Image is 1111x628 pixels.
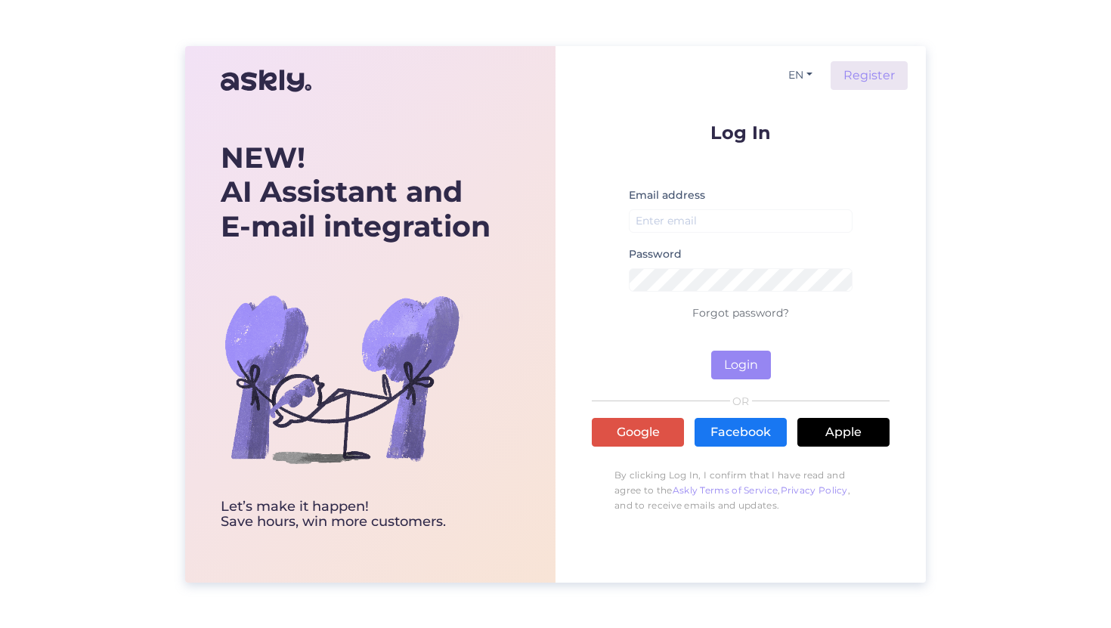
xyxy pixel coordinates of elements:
a: Forgot password? [692,306,789,320]
p: Log In [592,123,890,142]
img: Askly [221,63,311,99]
div: Let’s make it happen! Save hours, win more customers. [221,500,491,530]
a: Privacy Policy [781,484,848,496]
p: By clicking Log In, I confirm that I have read and agree to the , , and to receive emails and upd... [592,460,890,521]
a: Apple [797,418,890,447]
a: Askly Terms of Service [673,484,778,496]
div: AI Assistant and E-mail integration [221,141,491,244]
input: Enter email [629,209,853,233]
a: Register [831,61,908,90]
a: Google [592,418,684,447]
label: Password [629,246,682,262]
img: bg-askly [221,258,463,500]
button: EN [782,64,819,86]
b: NEW! [221,140,305,175]
a: Facebook [695,418,787,447]
button: Login [711,351,771,379]
span: OR [730,396,752,407]
label: Email address [629,187,705,203]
